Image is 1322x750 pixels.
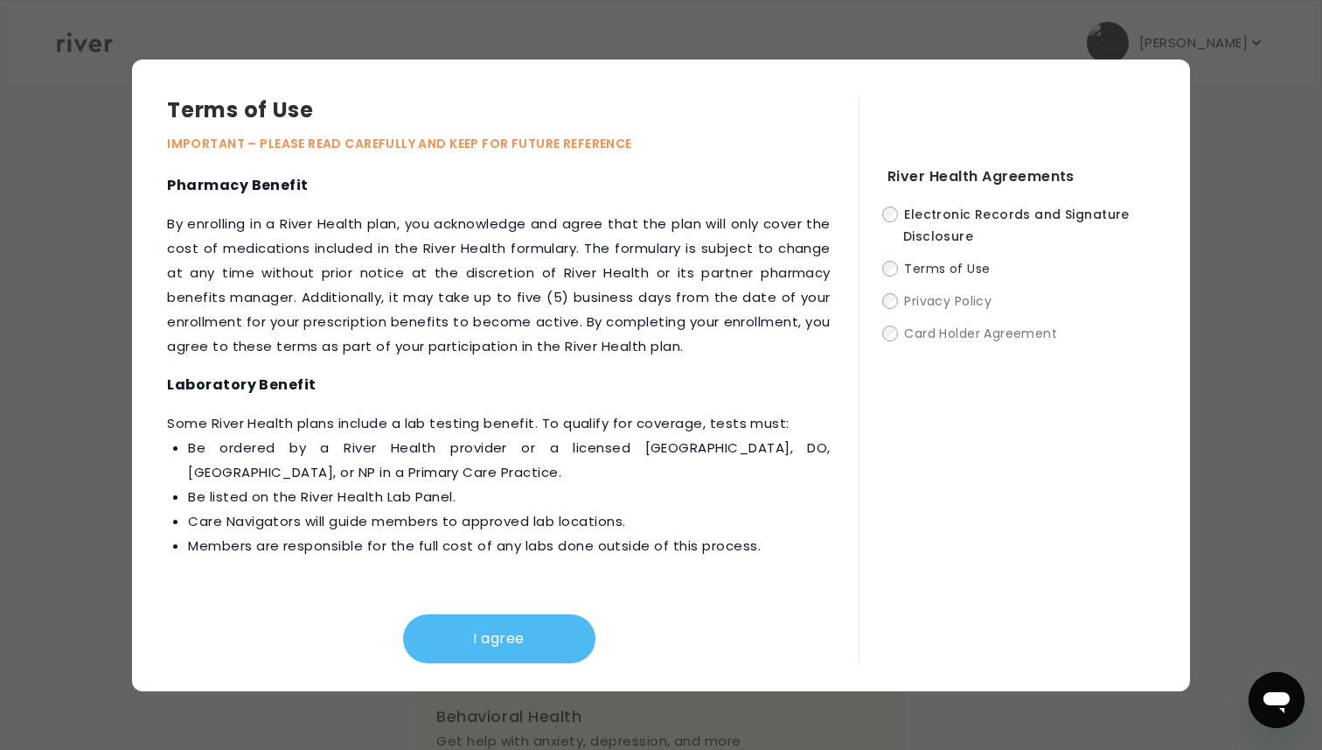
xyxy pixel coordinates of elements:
h4: Laboratory Benefit [167,373,831,397]
span: Privacy Policy [904,292,991,310]
h4: Pharmacy Benefit [167,173,831,198]
li: Be ordered by a River Health provider or a licensed [GEOGRAPHIC_DATA], DO, [GEOGRAPHIC_DATA], or ... [188,436,831,485]
span: Terms of Use [904,260,990,277]
span: Card Holder Agreement [904,325,1057,342]
p: IMPORTANT – PLEASE READ CAREFULLY AND KEEP FOR FUTURE REFERENCE [167,133,859,154]
li: Care Navigators will guide members to approved lab locations. [188,509,831,534]
p: ‍Some River Health plans include a lab testing benefit. To qualify for coverage, tests must: [167,411,831,558]
li: Be listed on the River Health Lab Panel. [188,485,831,509]
li: Members are responsible for the full cost of any labs done outside of this process. [188,534,831,558]
h3: Terms of Use [167,95,859,126]
iframe: Button to launch messaging window [1249,672,1305,728]
span: Electronic Records and Signature Disclosure [903,206,1130,245]
p: ‍By enrolling in a River Health plan, you acknowledge and agree that the plan will only cover the... [167,212,831,359]
button: I agree [403,614,595,663]
h4: River Health Agreements [887,165,1155,189]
